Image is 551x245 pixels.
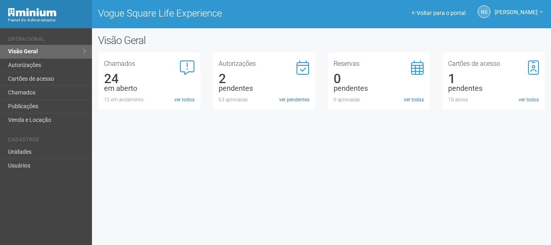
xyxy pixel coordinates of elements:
[495,1,538,15] span: Nicolle Silva
[478,5,490,18] a: NS
[104,85,195,92] div: em aberto
[334,96,424,103] div: 0 aprovadas
[334,85,424,92] div: pendentes
[334,75,424,82] div: 0
[8,17,86,24] div: Painel do Administrador
[448,75,539,82] div: 1
[219,61,309,67] h3: Autorizações
[98,8,315,19] h1: Vogue Square Life Experience
[404,96,424,103] a: ver todas
[448,85,539,92] div: pendentes
[279,96,309,103] a: ver pendentes
[519,96,539,103] a: ver todos
[8,8,56,17] img: Minium
[104,61,195,67] h3: Chamados
[219,85,309,92] div: pendentes
[104,75,195,82] div: 24
[174,96,194,103] a: ver todos
[98,34,277,46] h2: Visão Geral
[448,61,539,67] h3: Cartões de acesso
[412,10,465,16] a: Voltar para o portal
[104,96,195,103] div: 12 em andamento
[448,96,539,103] div: 18 ativos
[8,36,86,45] li: Operacional
[8,137,86,145] li: Cadastros
[334,61,424,67] h3: Reservas
[495,10,543,17] a: [PERSON_NAME]
[219,75,309,82] div: 2
[219,96,309,103] div: 63 aprovadas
